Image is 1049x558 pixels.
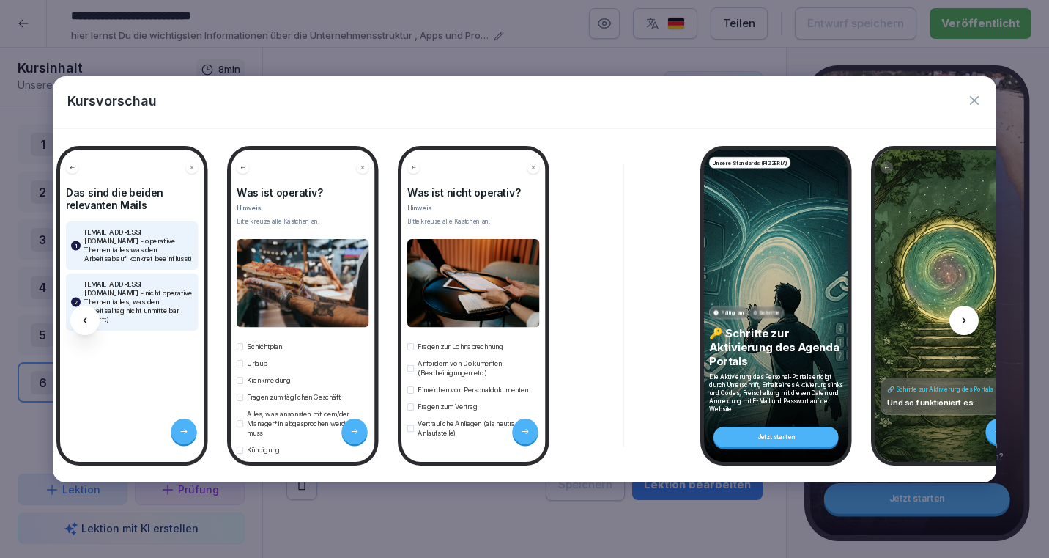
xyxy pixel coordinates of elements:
[712,158,787,166] p: Unsere Standards (PIZZERIA)
[67,91,157,111] p: Kursvorschau
[74,298,78,306] p: 2
[713,427,839,447] div: Jetzt starten
[237,203,369,213] p: Hinweis
[407,239,540,327] img: mu4x4pwxtwmqfnsg981pslby.png
[237,239,369,327] img: uc4ehi501akjc84sh815l73c.png
[247,375,291,385] p: Krankmeldung
[721,309,744,317] p: Fällig am
[247,445,279,455] p: Kündigung
[754,309,780,317] p: 6 Schritte
[886,385,1007,393] h4: 🔗 Schritte zur Aktivierung des Portals
[886,397,1007,407] p: Und so funktioniert es:
[247,342,282,351] p: Schichtplan
[237,217,369,226] div: Bitte kreuze alle Kästchen an.
[247,359,267,368] p: Urlaub
[418,402,477,411] p: Fragen zum Vertrag
[407,186,540,199] h4: Was ist nicht operativ?
[709,326,843,368] p: 🔑 Schritte zur Aktivierung des Agenda Portals
[407,203,540,213] p: Hinweis
[247,392,341,402] p: Fragen zum täglichen Geschäft
[418,385,528,394] p: Einreichen von Personaldokumenten
[247,409,369,438] p: Alles, was ansonsten mit dem/der Manager*in abgesprochen werden muss
[418,359,540,378] p: Anfordern von Dokumenten (Bescheinigungen etc.)
[66,186,199,211] h4: Das sind die beiden relevanten Mails
[407,217,540,226] div: Bitte kreuze alle Kästchen an.
[709,372,843,413] p: Die Aktivierung des Personal-Portals erfolgt durch Unterschrift, Erhalt eines Aktivierungslinks u...
[237,186,369,199] h4: Was ist operativ?
[84,228,193,263] p: [EMAIL_ADDRESS][DOMAIN_NAME] - operative Themen (alles was den Arbeitsablauf konkret beeinflusst)
[418,419,540,438] p: Vertrauliche Anliegen (als neutrale Anlaufstelle)
[75,241,77,250] p: 1
[84,280,193,324] p: [EMAIL_ADDRESS][DOMAIN_NAME] - nicht operative Themen (alles, was den Arbeitsalltag nicht unmitte...
[418,342,503,351] p: Fragen zur Lohnabrechnung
